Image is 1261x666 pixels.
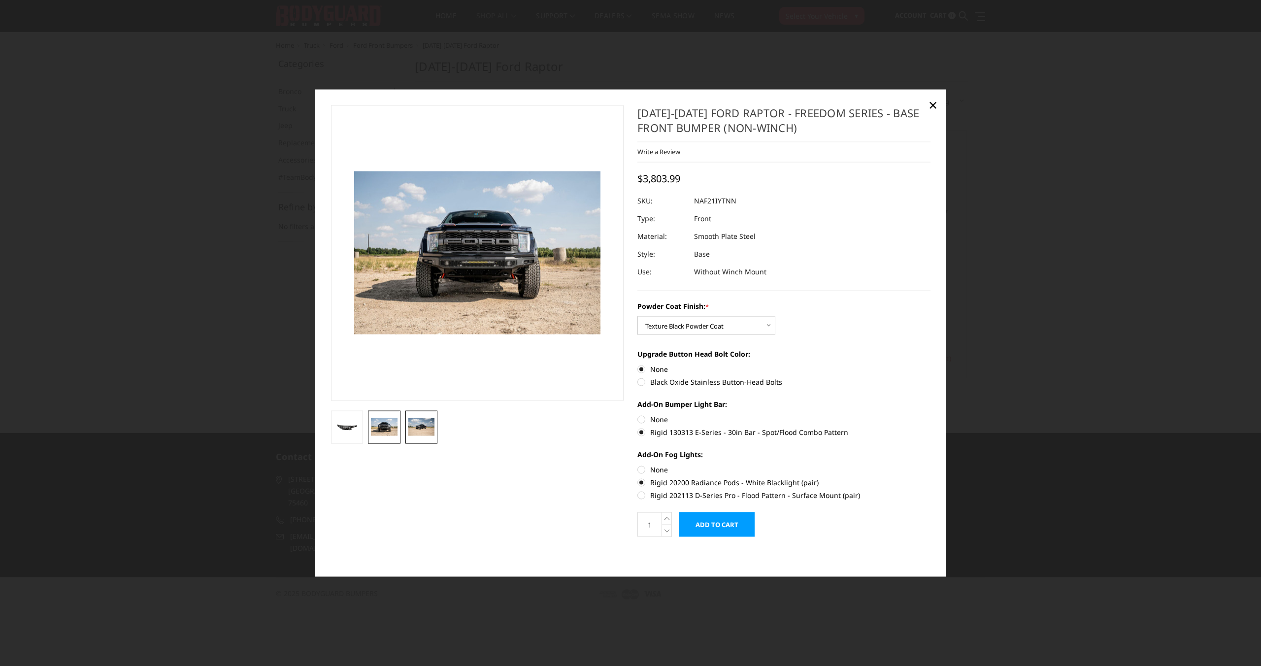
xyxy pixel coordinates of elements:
h1: [DATE]-[DATE] Ford Raptor - Freedom Series - Base Front Bumper (non-winch) [637,105,930,142]
label: None [637,364,930,374]
label: None [637,465,930,475]
dt: Style: [637,245,687,263]
label: Rigid 130313 E-Series - 30in Bar - Spot/Flood Combo Pattern [637,427,930,437]
dd: Smooth Plate Steel [694,228,756,245]
a: Write a Review [637,147,680,156]
img: 2021-2025 Ford Raptor - Freedom Series - Base Front Bumper (non-winch) [371,418,398,435]
img: 2021-2025 Ford Raptor - Freedom Series - Base Front Bumper (non-winch) [334,421,361,433]
span: × [929,94,937,115]
input: Add to Cart [679,512,755,537]
dt: SKU: [637,192,687,210]
label: Rigid 20200 Radiance Pods - White Blacklight (pair) [637,477,930,488]
label: Add-On Bumper Light Bar: [637,399,930,409]
a: Close [925,97,941,112]
label: Powder Coat Finish: [637,301,930,311]
dd: Front [694,210,711,228]
label: None [637,414,930,425]
label: Black Oxide Stainless Button-Head Bolts [637,377,930,387]
dt: Type: [637,210,687,228]
label: Upgrade Button Head Bolt Color: [637,349,930,359]
a: 2021-2025 Ford Raptor - Freedom Series - Base Front Bumper (non-winch) [331,105,624,400]
iframe: Chat Widget [1212,619,1261,666]
dt: Material: [637,228,687,245]
img: 2021-2025 Ford Raptor - Freedom Series - Base Front Bumper (non-winch) [408,418,435,436]
label: Add-On Fog Lights: [637,449,930,460]
label: Rigid 202113 D-Series Pro - Flood Pattern - Surface Mount (pair) [637,490,930,500]
span: $3,803.99 [637,172,680,185]
dd: NAF21IYTNN [694,192,736,210]
dt: Use: [637,263,687,281]
dd: Base [694,245,710,263]
dd: Without Winch Mount [694,263,766,281]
